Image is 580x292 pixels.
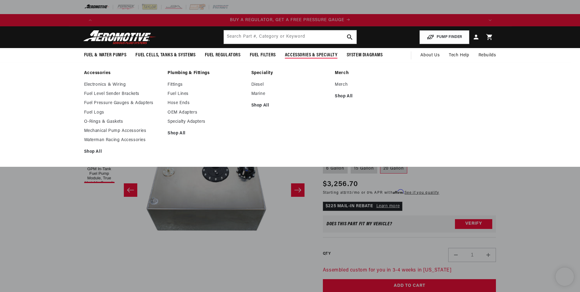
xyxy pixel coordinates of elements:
[285,52,338,58] span: Accessories & Specialty
[84,149,162,155] a: Shop All
[347,52,383,58] span: System Diagrams
[323,190,439,196] p: Starting at /mo or 0% APR with .
[96,17,484,24] div: 1 of 4
[84,14,96,26] button: Translation missing: en.sections.announcements.previous_announcement
[168,70,245,76] a: Plumbing & Fittings
[84,100,162,106] a: Fuel Pressure Gauges & Adapters
[251,82,329,88] a: Diesel
[84,152,115,183] button: Load image 1 in gallery view
[323,267,496,275] p: Assembled custom for you in 3-4 weeks in [US_STATE]
[484,14,496,26] button: Translation missing: en.sections.announcements.next_announcement
[323,202,402,211] p: $225 MAIL-IN REBATE
[84,137,162,143] a: Waterman Racing Accessories
[327,222,392,226] div: Does This part fit My vehicle?
[96,17,484,24] a: BUY A REGULATOR, GET A FREE PRESSURE GAUGE
[393,189,404,194] span: Affirm
[84,52,127,58] span: Fuel & Water Pumps
[82,30,158,44] img: Aeromotive
[168,110,245,115] a: OEM Adapters
[376,204,400,208] a: Learn more
[124,183,137,197] button: Slide left
[131,48,200,62] summary: Fuel Cells, Tanks & Systems
[84,70,162,76] a: Accessories
[84,82,162,88] a: Electronics & Wiring
[250,52,276,58] span: Fuel Filters
[335,94,412,99] a: Shop All
[474,48,501,63] summary: Rebuilds
[205,52,241,58] span: Fuel Regulators
[449,52,469,59] span: Tech Help
[84,119,162,125] a: O-Rings & Gaskets
[245,48,280,62] summary: Fuel Filters
[478,52,496,59] span: Rebuilds
[79,48,131,62] summary: Fuel & Water Pumps
[230,18,344,22] span: BUY A REGULATOR, GET A FREE PRESSURE GAUGE
[84,91,162,97] a: Fuel Level Sender Brackets
[416,48,444,63] a: About Us
[69,14,512,26] slideshow-component: Translation missing: en.sections.announcements.announcement_bar
[420,53,440,58] span: About Us
[343,30,356,44] button: search button
[251,103,329,108] a: Shop All
[96,17,484,24] div: Announcement
[405,191,439,195] a: See if you qualify - Learn more about Affirm Financing (opens in modal)
[251,70,329,76] a: Speciality
[419,30,469,44] button: PUMP FINDER
[455,219,492,229] button: Verify
[323,179,358,190] span: $3,256.70
[342,48,387,62] summary: System Diagrams
[168,82,245,88] a: Fittings
[323,164,348,174] label: 6 Gallon
[323,251,331,256] label: QTY
[291,183,305,197] button: Slide right
[224,30,356,44] input: Search by Part Number, Category or Keyword
[351,164,377,174] label: 15 Gallon
[168,119,245,125] a: Specialty Adapters
[200,48,245,62] summary: Fuel Regulators
[335,70,412,76] a: Merch
[380,164,407,174] label: 20 Gallon
[168,91,245,97] a: Fuel Lines
[84,110,162,115] a: Fuel Logs
[168,131,245,136] a: Shop All
[335,82,412,88] a: Merch
[444,48,474,63] summary: Tech Help
[344,191,352,195] span: $113
[84,128,162,134] a: Mechanical Pump Accessories
[168,100,245,106] a: Hose Ends
[251,91,329,97] a: Marine
[280,48,342,62] summary: Accessories & Specialty
[135,52,195,58] span: Fuel Cells, Tanks & Systems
